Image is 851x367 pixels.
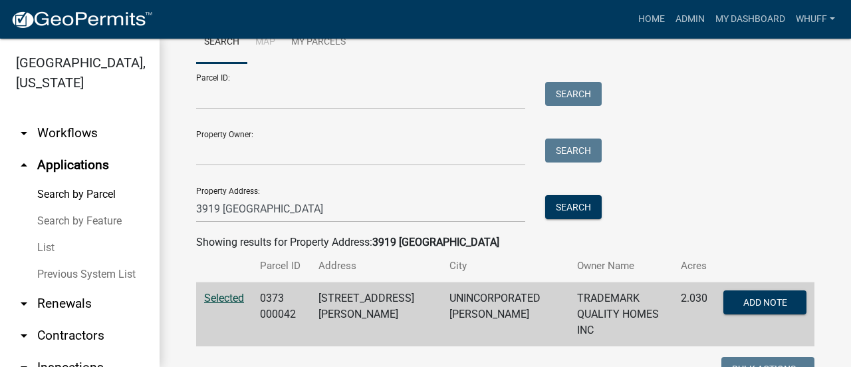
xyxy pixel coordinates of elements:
button: Add Note [723,290,806,314]
a: Admin [670,7,710,32]
th: City [441,250,568,282]
i: arrow_drop_down [16,125,32,141]
a: Home [633,7,670,32]
td: [STREET_ADDRESS][PERSON_NAME] [310,282,441,347]
a: Search [196,21,247,64]
a: whuff [790,7,840,32]
i: arrow_drop_down [16,328,32,344]
th: Parcel ID [252,250,310,282]
i: arrow_drop_up [16,157,32,173]
td: UNINCORPORATED [PERSON_NAME] [441,282,568,347]
button: Search [545,195,602,219]
div: Showing results for Property Address: [196,234,814,250]
strong: 3919 [GEOGRAPHIC_DATA] [372,236,499,248]
td: 0373 000042 [252,282,310,347]
button: Search [545,82,602,106]
a: My Parcels [283,21,354,64]
a: Selected [204,292,244,304]
span: Add Note [743,297,787,308]
button: Search [545,139,602,163]
td: 2.030 [673,282,715,347]
a: My Dashboard [710,7,790,32]
th: Address [310,250,441,282]
th: Acres [673,250,715,282]
th: Owner Name [569,250,673,282]
td: TRADEMARK QUALITY HOMES INC [569,282,673,347]
i: arrow_drop_down [16,296,32,312]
